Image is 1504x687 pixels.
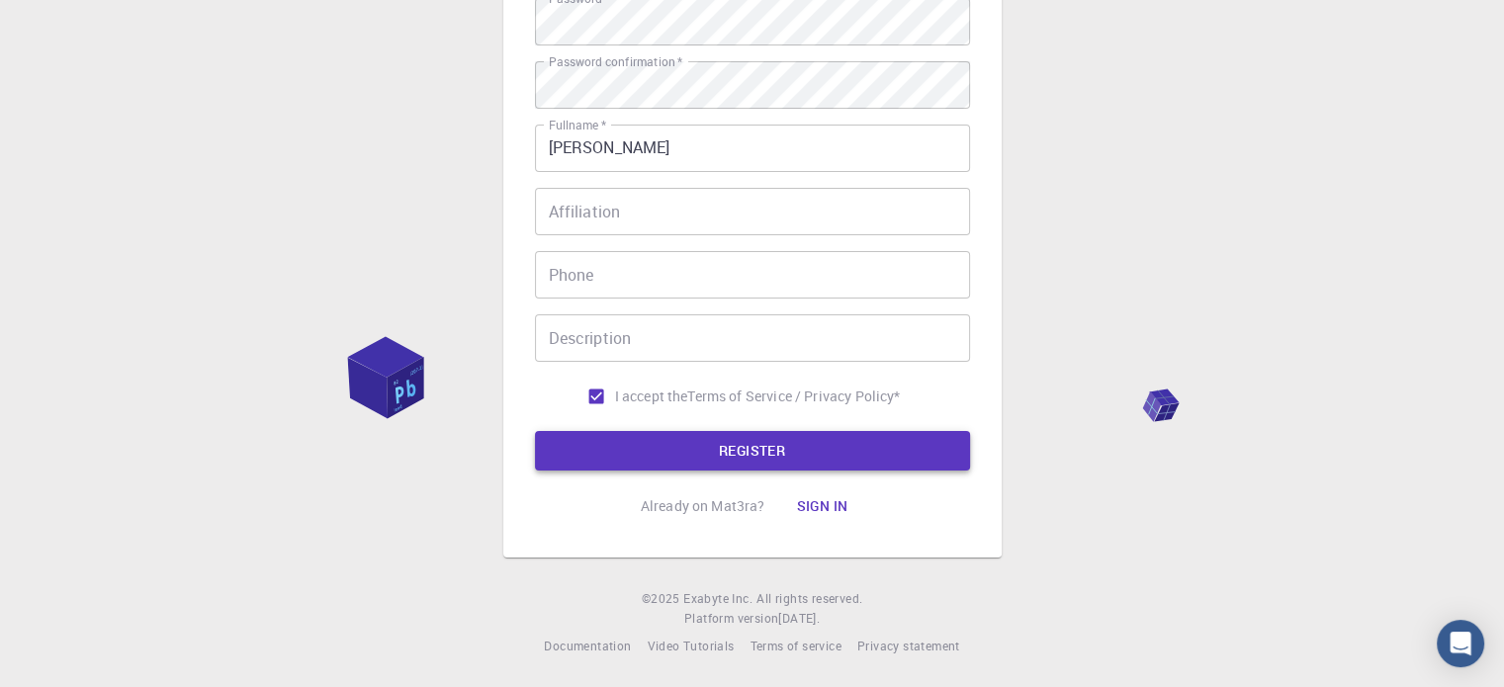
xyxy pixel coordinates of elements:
[544,637,631,656] a: Documentation
[778,609,820,629] a: [DATE].
[544,638,631,653] span: Documentation
[615,386,688,406] span: I accept the
[750,638,840,653] span: Terms of service
[683,589,752,609] a: Exabyte Inc.
[1437,620,1484,667] div: Open Intercom Messenger
[778,610,820,626] span: [DATE] .
[756,589,862,609] span: All rights reserved.
[687,386,900,406] p: Terms of Service / Privacy Policy *
[641,496,765,516] p: Already on Mat3ra?
[684,609,778,629] span: Platform version
[549,53,682,70] label: Password confirmation
[647,637,734,656] a: Video Tutorials
[780,486,863,526] button: Sign in
[750,637,840,656] a: Terms of service
[535,431,970,471] button: REGISTER
[857,638,960,653] span: Privacy statement
[857,637,960,656] a: Privacy statement
[683,590,752,606] span: Exabyte Inc.
[549,117,606,133] label: Fullname
[642,589,683,609] span: © 2025
[647,638,734,653] span: Video Tutorials
[687,386,900,406] a: Terms of Service / Privacy Policy*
